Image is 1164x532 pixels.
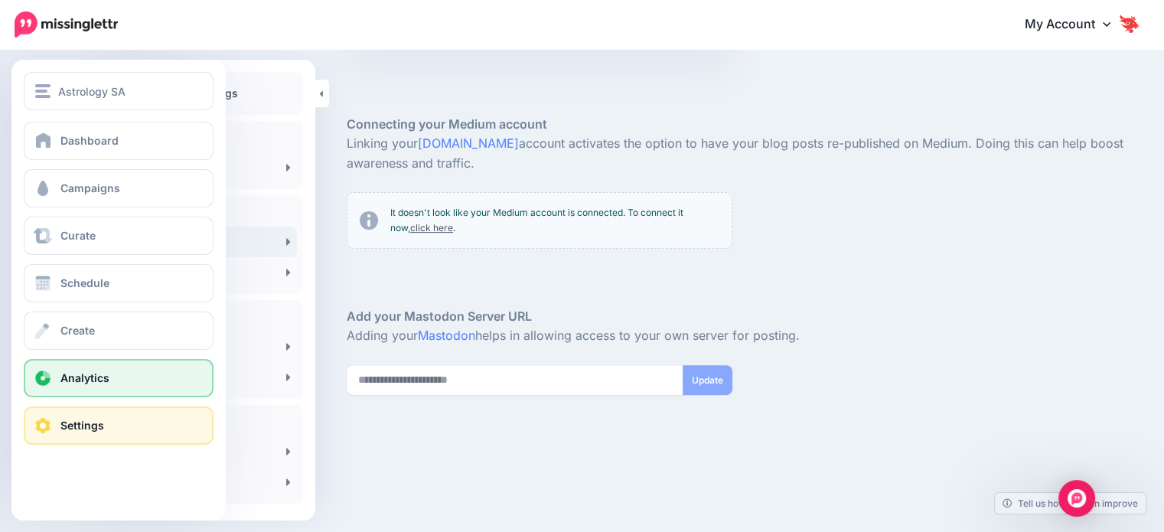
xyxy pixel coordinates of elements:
img: info-circle-grey.png [360,211,378,230]
p: It doesn't look like your Medium account is connected. To connect it now, . [390,205,719,236]
a: [DOMAIN_NAME] [418,135,519,151]
p: Linking your account activates the option to have your blog posts re-published on Medium. Doing t... [347,134,1141,174]
a: click here [410,222,453,233]
a: Mastodon [418,328,475,343]
p: Adding your helps in allowing access to your own server for posting. [347,326,1141,346]
img: menu.png [35,84,51,98]
span: Dashboard [60,134,119,147]
h5: Connecting your Medium account [347,115,1141,134]
span: Curate [60,229,96,242]
h5: Add your Mastodon Server URL [347,307,1141,326]
img: Missinglettr [15,11,118,38]
a: Analytics [24,359,214,397]
span: Schedule [60,276,109,289]
button: Update [683,365,732,395]
a: Schedule [24,264,214,302]
button: Astrology SA [24,72,214,110]
a: Create [24,312,214,350]
div: Open Intercom Messenger [1058,480,1095,517]
span: Astrology SA [58,83,126,100]
span: Create [60,324,95,337]
a: Dashboard [24,122,214,160]
a: Curate [24,217,214,255]
span: Analytics [60,371,109,384]
a: My Account [1009,6,1141,44]
span: Campaigns [60,181,120,194]
span: Settings [60,419,104,432]
a: Settings [24,406,214,445]
a: Campaigns [24,169,214,207]
a: Tell us how we can improve [995,493,1146,514]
